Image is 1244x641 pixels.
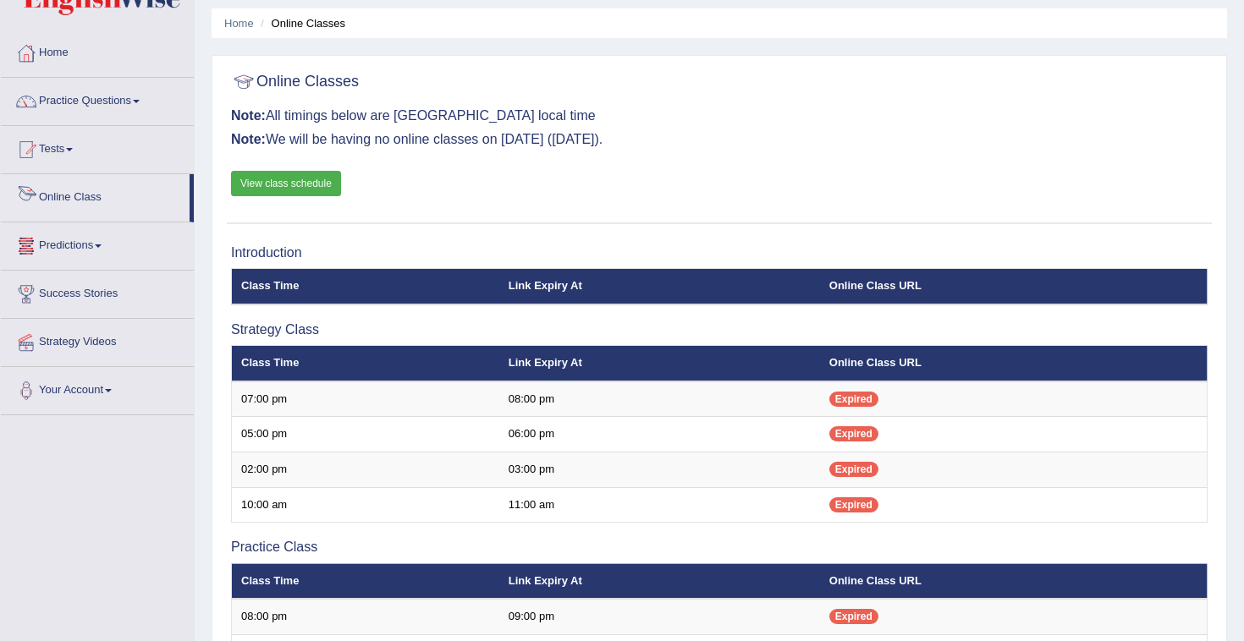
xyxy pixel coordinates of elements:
[829,462,878,477] span: Expired
[231,245,1208,260] h3: Introduction
[231,108,266,123] b: Note:
[1,222,194,265] a: Predictions
[499,269,820,304] th: Link Expiry At
[224,17,254,30] a: Home
[829,426,878,441] span: Expired
[499,417,820,452] td: 06:00 pm
[829,609,878,624] span: Expired
[231,132,1208,147] h3: We will be having no online classes on [DATE] ([DATE]).
[499,346,820,381] th: Link Expiry At
[499,452,820,487] td: 03:00 pm
[232,599,499,634] td: 08:00 pm
[231,322,1208,337] h3: Strategy Class
[1,30,194,72] a: Home
[499,487,820,523] td: 11:00 am
[1,78,194,120] a: Practice Questions
[232,452,499,487] td: 02:00 pm
[232,346,499,381] th: Class Time
[829,392,878,407] span: Expired
[829,497,878,512] span: Expired
[820,563,1208,599] th: Online Class URL
[231,108,1208,123] h3: All timings below are [GEOGRAPHIC_DATA] local time
[232,417,499,452] td: 05:00 pm
[232,487,499,523] td: 10:00 am
[232,381,499,417] td: 07:00 pm
[232,563,499,599] th: Class Time
[231,171,341,196] a: View class schedule
[256,15,345,31] li: Online Classes
[499,599,820,634] td: 09:00 pm
[231,69,359,95] h2: Online Classes
[1,126,194,168] a: Tests
[232,269,499,304] th: Class Time
[1,271,194,313] a: Success Stories
[499,563,820,599] th: Link Expiry At
[1,319,194,361] a: Strategy Videos
[231,132,266,146] b: Note:
[820,346,1208,381] th: Online Class URL
[231,540,1208,555] h3: Practice Class
[820,269,1208,304] th: Online Class URL
[1,367,194,409] a: Your Account
[1,174,190,216] a: Online Class
[499,381,820,417] td: 08:00 pm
